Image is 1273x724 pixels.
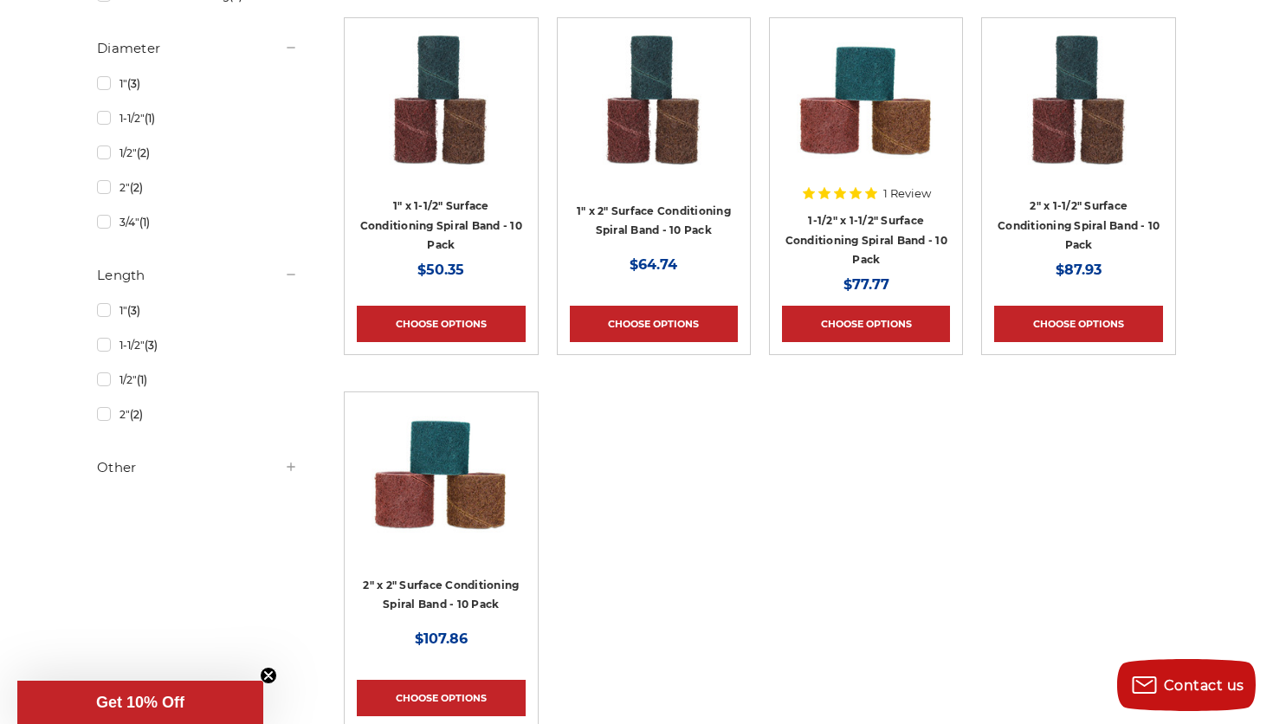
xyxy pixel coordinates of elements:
[417,262,464,278] span: $50.35
[843,276,889,293] span: $77.77
[570,306,738,342] a: Choose Options
[782,306,950,342] a: Choose Options
[577,204,731,237] a: 1" x 2" Surface Conditioning Spiral Band - 10 Pack
[372,30,510,169] img: 1" x 1-1/2" Scotch Brite Spiral Band
[357,680,525,716] a: Choose Options
[97,265,298,286] h5: Length
[17,681,263,724] div: Get 10% OffClose teaser
[96,694,184,711] span: Get 10% Off
[357,306,525,342] a: Choose Options
[785,214,947,266] a: 1-1/2" x 1-1/2" Surface Conditioning Spiral Band - 10 Pack
[97,103,298,133] a: 1-1/2"
[630,256,677,273] span: $64.74
[797,30,935,169] img: 1-1/2" x 1-1/2" Scotch Brite Spiral Band
[97,295,298,326] a: 1"
[883,188,931,199] span: 1 Review
[137,373,147,386] span: (1)
[1010,30,1148,169] img: 2" x 1-1/2" Scotch Brite Spiral Band
[97,207,298,237] a: 3/4"
[97,399,298,430] a: 2"
[998,199,1160,251] a: 2" x 1-1/2" Surface Conditioning Spiral Band - 10 Pack
[585,30,723,169] img: 1" x 2" Scotch Brite Spiral Band
[782,30,950,198] a: 1-1/2" x 1-1/2" Scotch Brite Spiral Band
[1164,677,1244,694] span: Contact us
[139,216,150,229] span: (1)
[97,172,298,203] a: 2"
[357,404,525,572] a: 2" x 2" Scotch Brite Spiral Band
[97,38,298,59] h5: Diameter
[97,68,298,99] a: 1"
[372,404,510,543] img: 2" x 2" Scotch Brite Spiral Band
[97,138,298,168] a: 1/2"
[137,146,150,159] span: (2)
[570,30,738,198] a: 1" x 2" Scotch Brite Spiral Band
[97,365,298,395] a: 1/2"
[145,112,155,125] span: (1)
[360,199,522,251] a: 1" x 1-1/2" Surface Conditioning Spiral Band - 10 Pack
[1117,659,1256,711] button: Contact us
[363,579,519,611] a: 2" x 2" Surface Conditioning Spiral Band - 10 Pack
[994,30,1162,198] a: 2" x 1-1/2" Scotch Brite Spiral Band
[97,457,298,478] h5: Other
[994,306,1162,342] a: Choose Options
[415,630,468,647] span: $107.86
[130,181,143,194] span: (2)
[97,330,298,360] a: 1-1/2"
[130,408,143,421] span: (2)
[127,77,140,90] span: (3)
[127,304,140,317] span: (3)
[260,667,277,684] button: Close teaser
[1056,262,1102,278] span: $87.93
[357,30,525,198] a: 1" x 1-1/2" Scotch Brite Spiral Band
[145,339,158,352] span: (3)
